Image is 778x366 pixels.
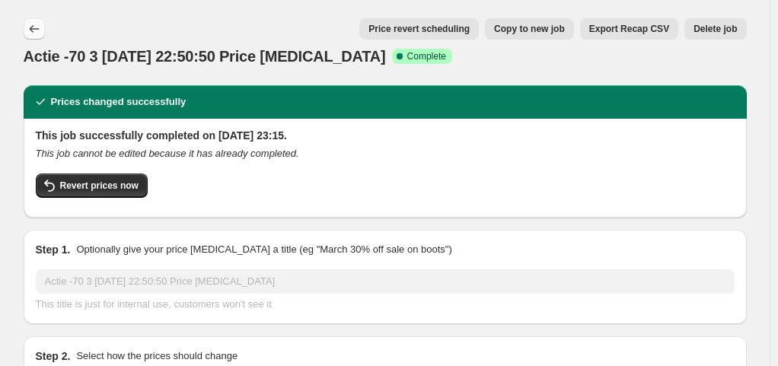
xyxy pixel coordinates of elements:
button: Price revert scheduling [359,18,479,40]
button: Revert prices now [36,173,148,198]
p: Select how the prices should change [76,348,238,364]
span: Revert prices now [60,180,139,192]
input: 30% off holiday sale [36,269,735,294]
h2: Step 1. [36,242,71,257]
i: This job cannot be edited because it has already completed. [36,148,299,159]
button: Price change jobs [24,18,45,40]
span: Delete job [694,23,737,35]
span: Complete [407,50,446,62]
button: Copy to new job [485,18,574,40]
span: This title is just for internal use, customers won't see it [36,298,272,310]
span: Price revert scheduling [368,23,470,35]
button: Export Recap CSV [580,18,678,40]
h2: This job successfully completed on [DATE] 23:15. [36,128,735,143]
span: Export Recap CSV [589,23,669,35]
h2: Step 2. [36,348,71,364]
p: Optionally give your price [MEDICAL_DATA] a title (eg "March 30% off sale on boots") [76,242,451,257]
button: Delete job [684,18,746,40]
span: Actie -70 3 [DATE] 22:50:50 Price [MEDICAL_DATA] [24,48,386,65]
span: Copy to new job [494,23,565,35]
h2: Prices changed successfully [51,94,187,110]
